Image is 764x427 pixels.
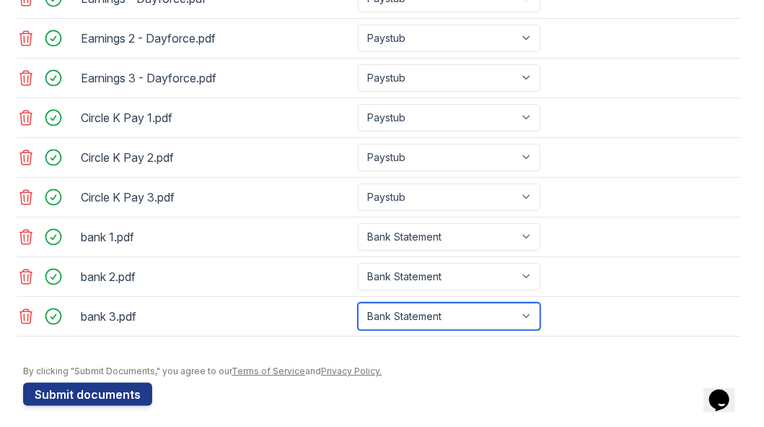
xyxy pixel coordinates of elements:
a: Privacy Policy. [321,366,382,376]
a: Terms of Service [232,366,305,376]
div: bank 1.pdf [81,225,352,249]
div: Circle K Pay 1.pdf [81,106,352,129]
div: Earnings 2 - Dayforce.pdf [81,27,352,50]
div: bank 2.pdf [81,265,352,288]
button: Submit documents [23,383,152,406]
div: By clicking "Submit Documents," you agree to our and [23,366,741,377]
div: Circle K Pay 3.pdf [81,186,352,209]
div: Earnings 3 - Dayforce.pdf [81,66,352,90]
iframe: chat widget [703,369,750,413]
div: bank 3.pdf [81,305,352,328]
div: Circle K Pay 2.pdf [81,146,352,169]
